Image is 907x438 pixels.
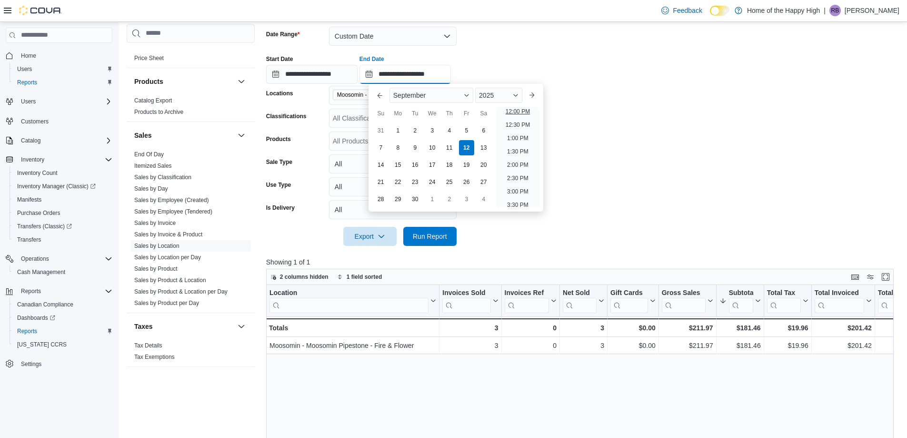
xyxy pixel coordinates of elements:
[13,207,112,219] span: Purchase Orders
[266,31,300,38] label: Date Range
[134,131,152,140] h3: Sales
[134,77,234,86] button: Products
[17,327,37,335] span: Reports
[134,97,172,104] span: Catalog Export
[13,221,112,232] span: Transfers (Classic)
[390,174,406,190] div: day-22
[502,106,534,117] li: 12:00 PM
[425,157,440,173] div: day-17
[403,227,457,246] button: Run Report
[13,299,77,310] a: Canadian Compliance
[17,209,60,217] span: Purchase Orders
[10,76,116,89] button: Reports
[134,354,175,360] a: Tax Exemptions
[662,322,713,334] div: $211.97
[10,166,116,180] button: Inventory Count
[408,157,423,173] div: day-16
[269,289,429,313] div: Location
[610,322,656,334] div: $0.00
[266,90,293,97] label: Locations
[442,340,498,351] div: 3
[269,289,436,313] button: Location
[408,106,423,121] div: Tu
[824,5,826,16] p: |
[10,311,116,325] a: Dashboards
[373,174,389,190] div: day-21
[134,185,168,193] span: Sales by Day
[408,140,423,155] div: day-9
[673,6,702,15] span: Feedback
[236,33,247,45] button: Pricing
[134,196,209,204] span: Sales by Employee (Created)
[442,289,490,313] div: Invoices Sold
[845,5,899,16] p: [PERSON_NAME]
[563,289,597,313] div: Net Sold
[425,123,440,138] div: day-3
[442,192,457,207] div: day-2
[266,65,358,84] input: Press the down key to open a popover containing a calendar.
[13,234,45,245] a: Transfers
[269,340,436,351] div: Moosomin - Moosomin Pipestone - Fire & Flower
[21,118,49,125] span: Customers
[390,140,406,155] div: day-8
[134,55,164,61] a: Price Sheet
[372,122,492,208] div: September, 2025
[17,236,41,244] span: Transfers
[390,192,406,207] div: day-29
[610,289,656,313] button: Gift Cards
[390,123,406,138] div: day-1
[134,131,234,140] button: Sales
[359,65,451,84] input: Press the down key to enter a popover containing a calendar. Press the escape key to close the po...
[13,194,45,205] a: Manifests
[610,340,656,351] div: $0.00
[134,77,163,86] h3: Products
[476,192,491,207] div: day-4
[442,157,457,173] div: day-18
[6,45,112,396] nav: Complex example
[425,106,440,121] div: We
[496,107,539,208] ul: Time
[10,233,116,246] button: Transfers
[728,289,753,313] div: Subtotal
[814,289,864,298] div: Total Invoiced
[134,231,202,238] a: Sales by Invoice & Product
[134,109,183,115] a: Products to Archive
[459,140,474,155] div: day-12
[442,140,457,155] div: day-11
[134,254,201,261] a: Sales by Location per Day
[134,300,199,306] a: Sales by Product per Day
[767,289,800,313] div: Total Tax
[134,288,228,295] a: Sales by Product & Location per Day
[134,151,164,158] a: End Of Day
[17,314,55,322] span: Dashboards
[2,95,116,108] button: Users
[13,221,76,232] a: Transfers (Classic)
[13,181,100,192] a: Inventory Manager (Classic)
[719,322,760,334] div: $181.46
[2,252,116,265] button: Operations
[17,358,45,370] a: Settings
[767,289,808,313] button: Total Tax
[814,322,871,334] div: $201.42
[563,340,604,351] div: 3
[442,174,457,190] div: day-25
[134,342,162,349] a: Tax Details
[767,322,808,334] div: $19.96
[504,289,548,313] div: Invoices Ref
[17,169,58,177] span: Inventory Count
[408,123,423,138] div: day-2
[504,322,556,334] div: 0
[475,88,522,103] div: Button. Open the year selector. 2025 is currently selected.
[17,196,41,204] span: Manifests
[710,6,730,16] input: Dark Mode
[662,289,706,298] div: Gross Sales
[17,79,37,86] span: Reports
[524,88,539,103] button: Next month
[329,27,457,46] button: Custom Date
[21,137,40,144] span: Catalog
[767,340,808,351] div: $19.96
[17,285,45,297] button: Reports
[134,197,209,204] a: Sales by Employee (Created)
[134,353,175,361] span: Tax Exemptions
